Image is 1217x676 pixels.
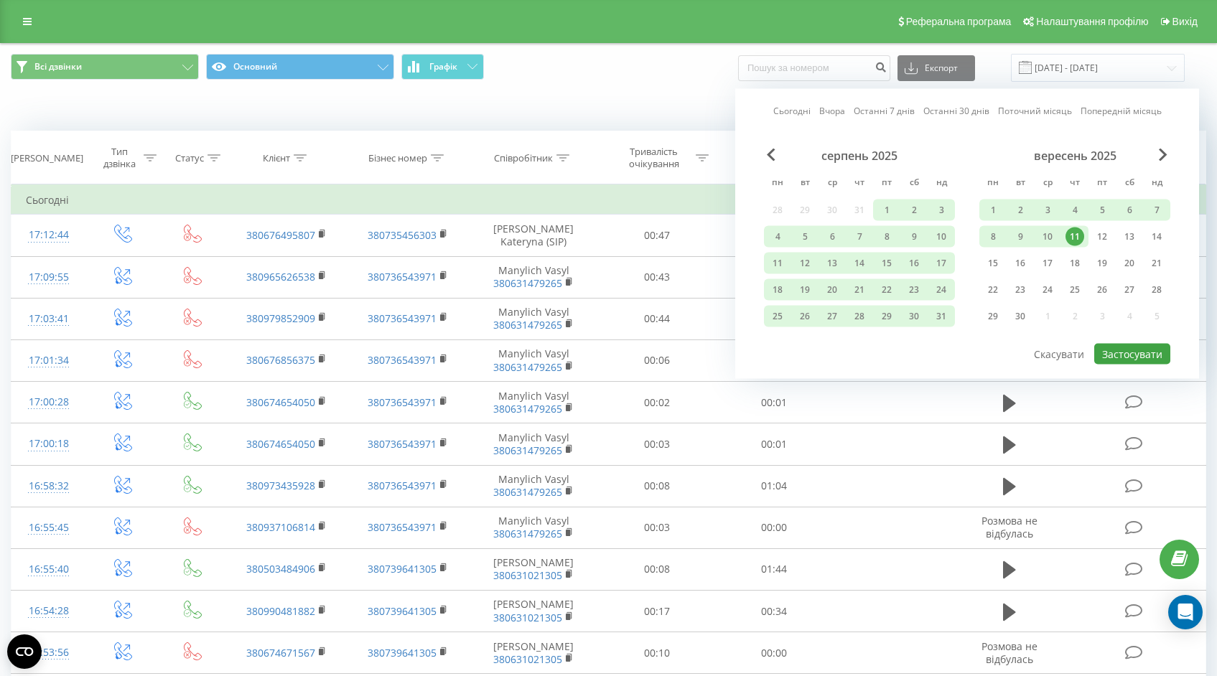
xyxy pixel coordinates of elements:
div: Бізнес номер [368,152,427,164]
td: Manylich Vasyl [468,465,599,507]
a: 380631021305 [493,568,562,582]
div: пн 1 вер 2025 р. [979,199,1007,221]
div: пт 8 серп 2025 р. [873,226,900,248]
div: ср 27 серп 2025 р. [819,306,846,327]
div: 27 [1120,281,1139,299]
a: 380736543971 [368,270,437,283]
div: пн 4 серп 2025 р. [764,226,791,248]
div: 22 [877,281,896,299]
div: 5 [796,227,814,246]
span: Розмова не відбулась [981,639,1038,666]
abbr: неділя [1146,173,1167,194]
div: 14 [850,254,869,273]
div: пн 11 серп 2025 р. [764,253,791,274]
a: 380990481882 [246,604,315,618]
abbr: четвер [849,173,870,194]
a: 380736543971 [368,395,437,409]
span: Previous Month [767,149,775,161]
div: сб 2 серп 2025 р. [900,199,928,221]
td: 00:00 [716,256,832,298]
span: Вихід [1172,16,1198,27]
div: 3 [932,201,951,220]
button: Графік [401,54,484,80]
abbr: неділя [931,173,952,194]
button: Застосувати [1094,344,1170,365]
td: 00:01 [716,382,832,423]
div: Open Intercom Messenger [1168,595,1203,629]
div: 22 [984,281,1002,299]
div: ср 6 серп 2025 р. [819,226,846,248]
div: 10 [1038,227,1057,246]
div: пн 22 вер 2025 р. [979,279,1007,301]
div: пн 29 вер 2025 р. [979,306,1007,327]
div: чт 11 вер 2025 р. [1061,226,1088,248]
div: 13 [1120,227,1139,246]
div: 6 [823,227,841,246]
abbr: середа [821,173,843,194]
div: 25 [768,307,787,326]
div: нд 3 серп 2025 р. [928,199,955,221]
td: Manylich Vasyl [468,382,599,423]
div: 16:54:28 [26,597,71,625]
div: Тривалість розмови [732,146,809,170]
div: 12 [1093,227,1111,246]
div: 19 [796,281,814,299]
button: Основний [206,54,394,80]
a: 380631479265 [493,443,562,457]
a: 380631479265 [493,402,562,416]
div: 30 [905,307,923,326]
a: 380736543971 [368,520,437,534]
a: 380937106814 [246,520,315,534]
div: нд 10 серп 2025 р. [928,226,955,248]
div: пт 5 вер 2025 р. [1088,199,1116,221]
div: чт 28 серп 2025 р. [846,306,873,327]
button: Експорт [897,55,975,81]
div: вт 9 вер 2025 р. [1007,226,1034,248]
div: пн 8 вер 2025 р. [979,226,1007,248]
div: сб 20 вер 2025 р. [1116,253,1143,274]
td: 00:03 [599,507,715,548]
div: 14 [1147,227,1166,246]
td: 00:00 [716,632,832,674]
a: 380736543971 [368,437,437,451]
td: [PERSON_NAME] [468,548,599,590]
div: вт 26 серп 2025 р. [791,306,819,327]
div: пт 1 серп 2025 р. [873,199,900,221]
button: Всі дзвінки [11,54,199,80]
div: 27 [823,307,841,326]
a: 380965626538 [246,270,315,283]
div: ср 20 серп 2025 р. [819,279,846,301]
div: 31 [932,307,951,326]
div: 17 [932,254,951,273]
a: 380973435928 [246,479,315,492]
div: 5 [1093,201,1111,220]
div: 7 [1147,201,1166,220]
div: 9 [1011,227,1030,246]
td: 00:02 [599,382,715,423]
div: сб 23 серп 2025 р. [900,279,928,301]
div: 18 [768,281,787,299]
div: 17:00:18 [26,430,71,458]
div: нд 14 вер 2025 р. [1143,226,1170,248]
div: 3 [1038,201,1057,220]
a: 380979852909 [246,311,315,325]
a: 380503484906 [246,562,315,576]
a: 380739641305 [368,562,437,576]
div: 16:55:40 [26,555,71,583]
div: пт 22 серп 2025 р. [873,279,900,301]
div: 17:00:28 [26,388,71,416]
div: 2 [905,201,923,220]
div: 19 [1093,254,1111,273]
div: 25 [1066,281,1084,299]
td: Manylich Vasyl [468,507,599,548]
a: Сьогодні [773,104,811,118]
div: вт 2 вер 2025 р. [1007,199,1034,221]
div: 24 [932,281,951,299]
td: 00:03 [599,423,715,465]
div: вт 30 вер 2025 р. [1007,306,1034,327]
div: чт 7 серп 2025 р. [846,226,873,248]
a: 380674654050 [246,437,315,451]
a: 380674671567 [246,646,315,659]
div: ср 3 вер 2025 р. [1034,199,1061,221]
a: 380736543971 [368,311,437,325]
